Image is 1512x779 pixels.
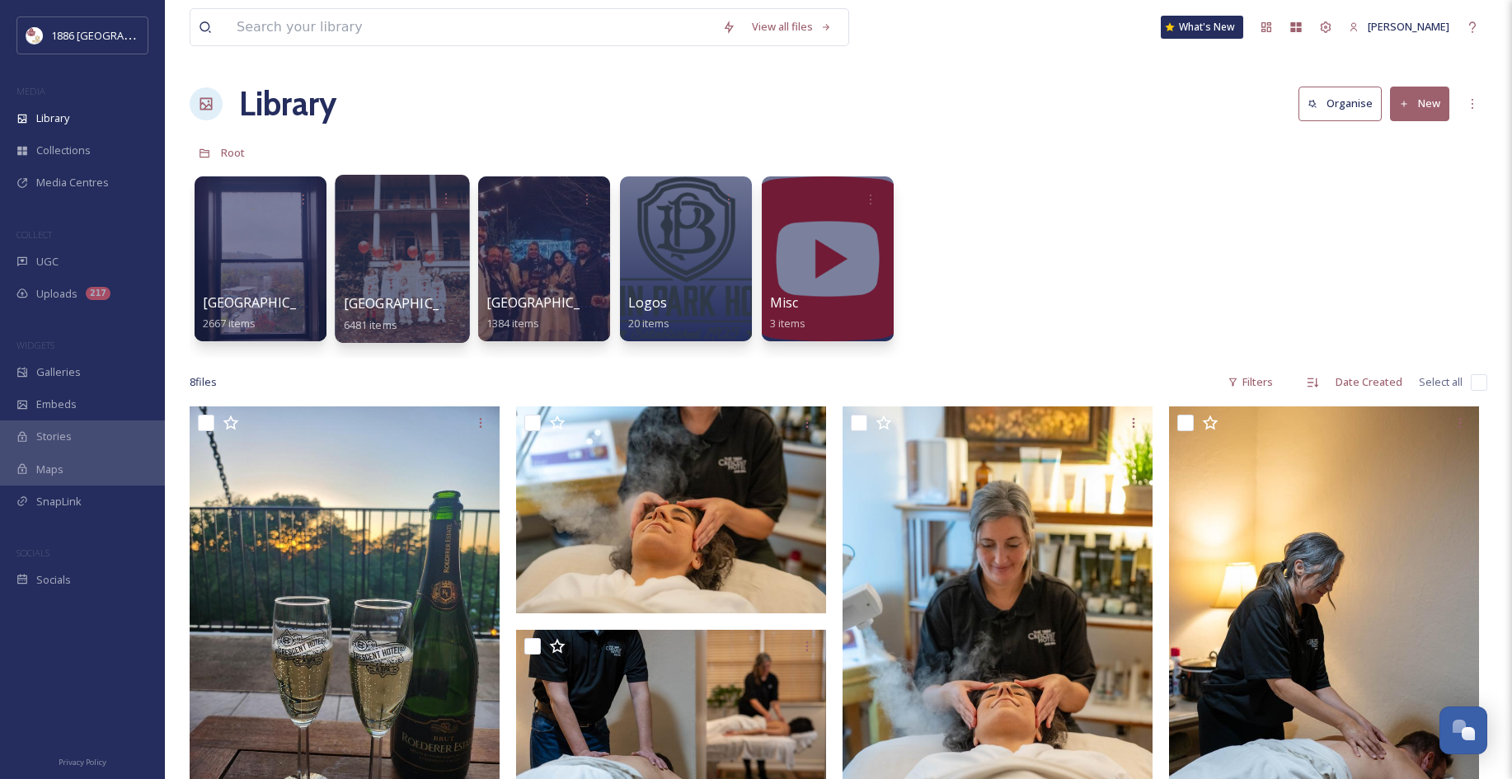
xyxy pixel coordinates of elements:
span: 3 items [770,316,805,331]
img: logos.png [26,27,43,44]
span: WIDGETS [16,339,54,351]
a: [GEOGRAPHIC_DATA]1384 items [486,295,619,331]
span: Misc [770,293,798,312]
button: Open Chat [1439,706,1487,754]
a: Root [221,143,245,162]
span: Galleries [36,364,81,380]
button: New [1390,87,1449,120]
span: Privacy Policy [59,757,106,767]
span: [PERSON_NAME] [1368,19,1449,34]
span: Logos [628,293,667,312]
span: Collections [36,143,91,158]
a: [GEOGRAPHIC_DATA]6481 items [344,296,479,332]
img: 224_Crescent_Spa_web_onionstudio.jpg [516,406,826,613]
a: Library [239,79,336,129]
span: Socials [36,572,71,588]
span: 1384 items [486,316,539,331]
span: 1886 [GEOGRAPHIC_DATA] [51,27,181,43]
span: Maps [36,462,63,477]
span: COLLECT [16,228,52,241]
span: UGC [36,254,59,270]
a: What's New [1161,16,1243,39]
span: 20 items [628,316,669,331]
div: Filters [1219,366,1281,398]
span: Media Centres [36,175,109,190]
span: Select all [1419,374,1463,390]
span: Stories [36,429,72,444]
span: MEDIA [16,85,45,97]
a: [PERSON_NAME] [1341,11,1458,43]
a: Privacy Policy [59,751,106,771]
span: 8 file s [190,374,217,390]
a: Misc3 items [770,295,805,331]
a: View all files [744,11,840,43]
span: SOCIALS [16,547,49,559]
button: Organise [1298,87,1382,120]
span: [GEOGRAPHIC_DATA] [344,294,479,312]
div: 217 [86,287,110,300]
span: Embeds [36,397,77,412]
span: Root [221,145,245,160]
span: Uploads [36,286,77,302]
a: Organise [1298,87,1390,120]
span: 2667 items [203,316,256,331]
span: Library [36,110,69,126]
span: [GEOGRAPHIC_DATA] [486,293,619,312]
span: [GEOGRAPHIC_DATA] [203,293,336,312]
span: SnapLink [36,494,82,509]
input: Search your library [228,9,714,45]
span: 6481 items [344,317,397,331]
a: Logos20 items [628,295,669,331]
a: [GEOGRAPHIC_DATA]2667 items [203,295,336,331]
div: Date Created [1327,366,1411,398]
